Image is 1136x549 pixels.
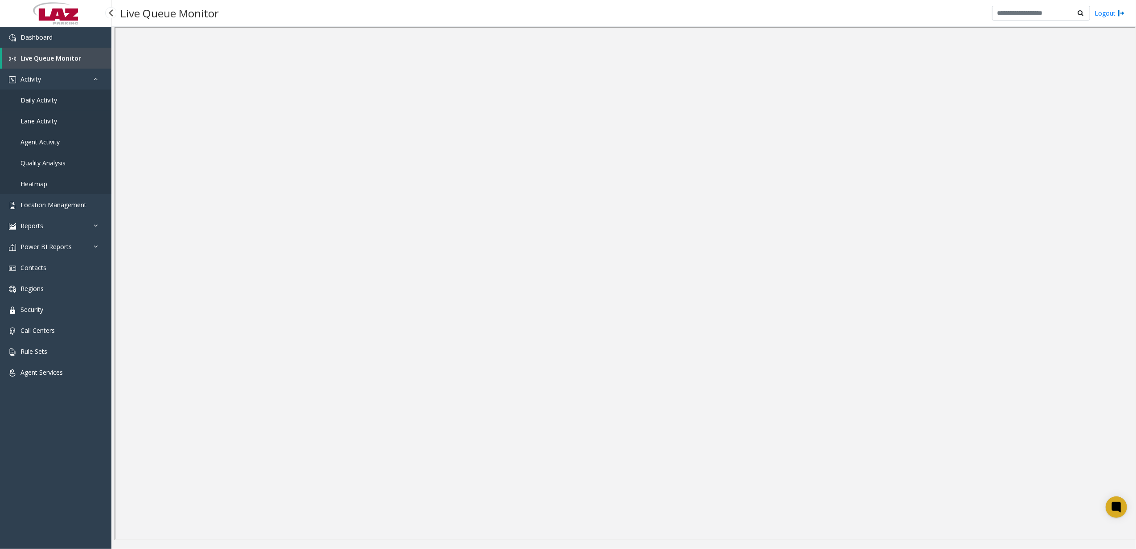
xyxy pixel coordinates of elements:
[21,347,47,356] span: Rule Sets
[9,265,16,272] img: 'icon'
[21,284,44,293] span: Regions
[9,328,16,335] img: 'icon'
[9,55,16,62] img: 'icon'
[9,286,16,293] img: 'icon'
[9,307,16,314] img: 'icon'
[9,223,16,230] img: 'icon'
[21,326,55,335] span: Call Centers
[21,96,57,104] span: Daily Activity
[9,76,16,83] img: 'icon'
[9,244,16,251] img: 'icon'
[9,202,16,209] img: 'icon'
[21,368,63,377] span: Agent Services
[21,33,53,41] span: Dashboard
[21,242,72,251] span: Power BI Reports
[9,369,16,377] img: 'icon'
[21,201,86,209] span: Location Management
[9,348,16,356] img: 'icon'
[21,180,47,188] span: Heatmap
[1095,8,1125,18] a: Logout
[21,159,66,167] span: Quality Analysis
[2,48,111,69] a: Live Queue Monitor
[21,305,43,314] span: Security
[116,2,223,24] h3: Live Queue Monitor
[21,263,46,272] span: Contacts
[21,138,60,146] span: Agent Activity
[21,221,43,230] span: Reports
[21,54,81,62] span: Live Queue Monitor
[1118,8,1125,18] img: logout
[21,75,41,83] span: Activity
[21,117,57,125] span: Lane Activity
[9,34,16,41] img: 'icon'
